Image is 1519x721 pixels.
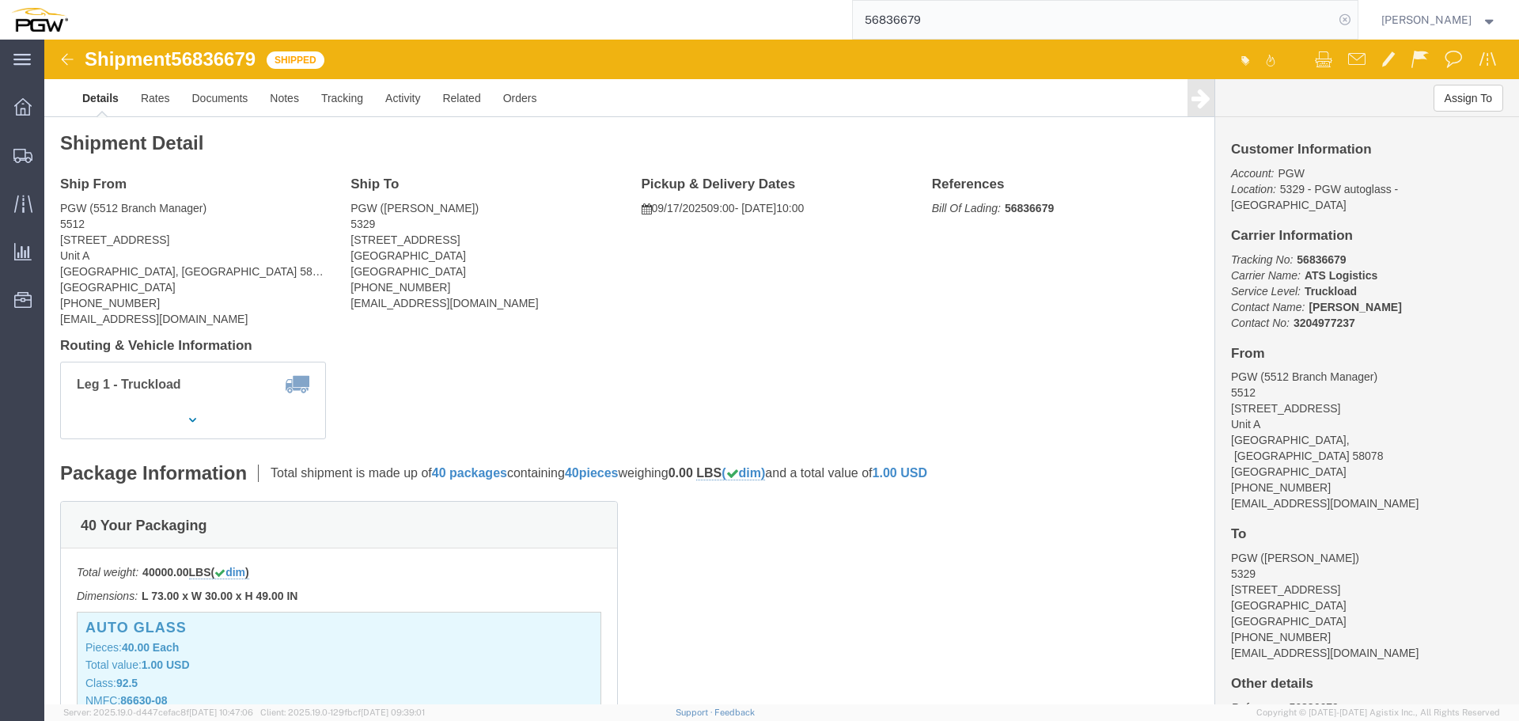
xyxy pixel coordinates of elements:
[63,708,253,717] span: Server: 2025.19.0-d447cefac8f
[44,40,1519,704] iframe: FS Legacy Container
[714,708,755,717] a: Feedback
[260,708,425,717] span: Client: 2025.19.0-129fbcf
[1381,10,1498,29] button: [PERSON_NAME]
[1256,706,1500,719] span: Copyright © [DATE]-[DATE] Agistix Inc., All Rights Reserved
[11,8,68,32] img: logo
[853,1,1334,39] input: Search for shipment number, reference number
[361,708,425,717] span: [DATE] 09:39:01
[676,708,715,717] a: Support
[1381,11,1472,28] span: Phillip Thornton
[189,708,253,717] span: [DATE] 10:47:06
